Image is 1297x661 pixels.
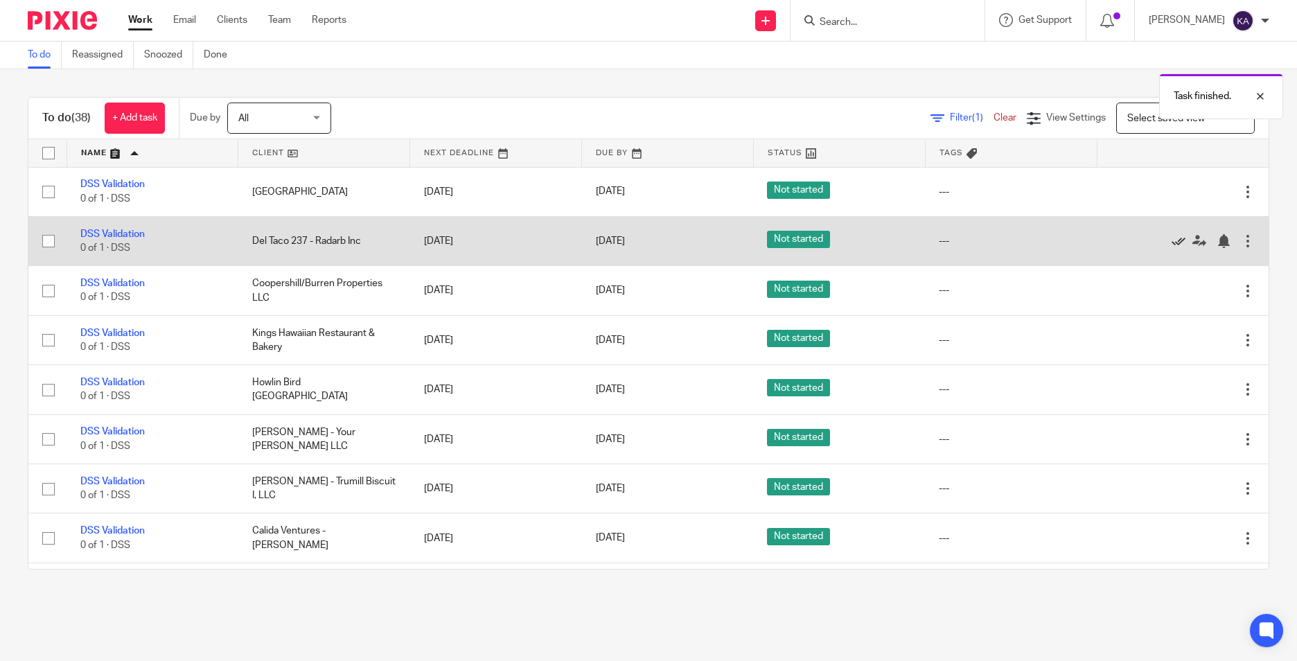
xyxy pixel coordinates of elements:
a: Clients [217,13,247,27]
div: --- [939,283,1083,297]
span: [DATE] [596,484,625,493]
span: 0 of 1 · DSS [80,243,130,253]
span: Not started [767,429,830,446]
a: Reassigned [72,42,134,69]
span: Not started [767,478,830,495]
td: [DATE] [410,216,582,265]
span: 0 of 1 · DSS [80,293,130,303]
div: --- [939,432,1083,446]
img: svg%3E [1232,10,1254,32]
span: [DATE] [596,187,625,197]
td: [DATE] [410,414,582,464]
td: [DATE] [410,266,582,315]
span: Not started [767,528,830,545]
span: (38) [71,112,91,123]
span: 0 of 1 · DSS [80,342,130,352]
span: [DATE] [596,534,625,543]
td: Del Taco 237 - Radarb Inc [238,216,410,265]
td: Calida Ventures - [PERSON_NAME] [238,513,410,563]
div: --- [939,185,1083,199]
a: DSS Validation [80,179,145,189]
a: Snoozed [144,42,193,69]
td: [DATE] [410,513,582,563]
p: Due by [190,111,220,125]
a: + Add task [105,103,165,134]
td: [DATE] [410,563,582,612]
span: 0 of 1 · DSS [80,392,130,402]
span: 0 of 1 · DSS [80,491,130,500]
a: DSS Validation [80,526,145,536]
span: [DATE] [596,236,625,246]
h1: To do [42,111,91,125]
span: Not started [767,281,830,298]
div: --- [939,234,1083,248]
span: Not started [767,231,830,248]
span: [DATE] [596,335,625,345]
div: --- [939,531,1083,545]
a: Email [173,13,196,27]
span: 0 of 1 · DSS [80,194,130,204]
td: [PERSON_NAME] - Trumill Biscuit I, LLC [238,464,410,513]
a: DSS Validation [80,229,145,239]
td: [DATE] [410,365,582,414]
span: Not started [767,330,830,347]
a: DSS Validation [80,427,145,437]
span: 0 of 1 · DSS [80,441,130,451]
a: Team [268,13,291,27]
td: [DATE] [410,167,582,216]
span: Select saved view [1127,114,1205,123]
a: DSS Validation [80,279,145,288]
span: 0 of 1 · DSS [80,540,130,550]
span: Tags [939,149,963,157]
span: [DATE] [596,385,625,394]
td: [DATE] [410,464,582,513]
img: Pixie [28,11,97,30]
a: DSS Validation [80,328,145,338]
span: Not started [767,379,830,396]
a: DSS Validation [80,477,145,486]
span: [DATE] [596,434,625,444]
a: Reports [312,13,346,27]
div: --- [939,482,1083,495]
a: Work [128,13,152,27]
td: Howlin Bird [GEOGRAPHIC_DATA] [238,365,410,414]
td: Kings Hawaiian Restaurant & Bakery [238,315,410,364]
a: To do [28,42,62,69]
div: --- [939,382,1083,396]
td: Coopershill/Burren Properties LLC [238,266,410,315]
div: --- [939,333,1083,347]
span: [DATE] [596,285,625,295]
td: [DATE] [410,315,582,364]
span: Not started [767,182,830,199]
p: Task finished. [1174,89,1231,103]
a: Mark as done [1172,234,1192,248]
td: [PERSON_NAME] Baby's Charleston [238,563,410,612]
span: All [238,114,249,123]
a: Done [204,42,238,69]
a: DSS Validation [80,378,145,387]
td: [GEOGRAPHIC_DATA] [238,167,410,216]
td: [PERSON_NAME] - Your [PERSON_NAME] LLC [238,414,410,464]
